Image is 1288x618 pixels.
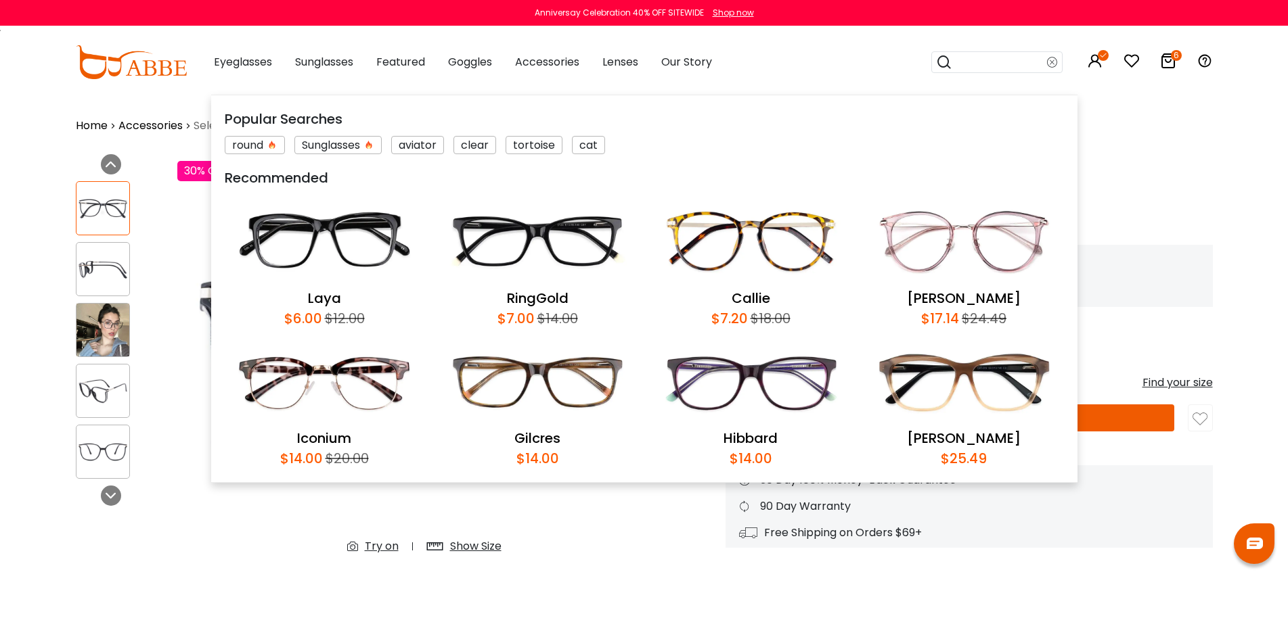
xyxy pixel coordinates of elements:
a: Shop now [706,7,754,18]
img: Naomi [864,195,1064,288]
div: Popular Searches [225,109,1064,129]
div: Recommended [225,168,1064,188]
div: 90 Day Warranty [739,498,1199,515]
img: Laya [225,195,424,288]
span: Sunglasses [295,54,353,70]
span: Goggles [448,54,492,70]
div: Free Shipping on Orders $69+ [739,525,1199,541]
a: Callie [732,289,770,308]
a: [PERSON_NAME] [907,429,1021,448]
div: $14.00 [730,448,772,469]
a: 6 [1160,55,1176,71]
span: Accessories [515,54,579,70]
img: Selenites Black TR UniversalBridgeFit Frames from ABBE Glasses [76,195,129,222]
a: Laya [308,289,341,308]
div: cat [572,136,605,154]
div: $12.00 [322,308,365,329]
img: Selenites Black TR UniversalBridgeFit Frames from ABBE Glasses [177,154,671,565]
div: $14.00 [516,448,559,469]
div: $7.00 [497,308,535,329]
div: Sunglasses [294,136,382,154]
img: Selenites Black TR UniversalBridgeFit Frames from ABBE Glasses [76,304,129,356]
img: Callie [651,195,851,288]
a: Home [76,118,108,134]
img: Sonia [864,335,1064,429]
img: Selenites Black TR UniversalBridgeFit Frames from ABBE Glasses [76,439,129,465]
div: $25.49 [941,448,987,469]
div: aviator [391,136,444,154]
a: RingGold [507,289,569,308]
div: Shop now [713,7,754,19]
img: Gilcres [438,335,638,429]
div: round [225,136,285,154]
span: Lenses [602,54,638,70]
div: tortoise [506,136,562,154]
span: Our Story [661,54,712,70]
div: Anniversay Celebration 40% OFF SITEWIDE [535,7,704,19]
img: Selenites Black TR UniversalBridgeFit Frames from ABBE Glasses [76,256,129,283]
div: $24.49 [959,308,1006,329]
div: $17.14 [921,308,959,329]
div: $7.20 [711,308,748,329]
a: Hibbard [724,429,778,448]
img: Selenites Black TR UniversalBridgeFit Frames from ABBE Glasses [76,378,129,404]
i: 6 [1171,50,1182,61]
div: Find your size [1142,375,1213,391]
div: $14.00 [280,448,323,469]
a: Gilcres [514,429,560,448]
img: like [1193,412,1207,427]
div: Show Size [450,538,502,554]
span: Selenites [194,118,242,134]
a: Accessories [118,118,183,134]
div: $18.00 [748,308,791,329]
img: chat [1247,538,1263,549]
div: clear [453,136,496,154]
img: RingGold [438,195,638,288]
div: $6.00 [284,308,322,329]
img: Hibbard [651,335,851,429]
a: [PERSON_NAME] [907,289,1021,308]
div: Try on [365,538,399,554]
span: Eyeglasses [214,54,272,70]
div: 30% OFF [177,161,236,181]
img: Iconium [225,335,424,429]
div: $14.00 [535,308,578,329]
span: Featured [376,54,425,70]
a: Iconium [297,429,351,448]
div: $20.00 [323,448,369,469]
img: abbeglasses.com [76,45,187,79]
